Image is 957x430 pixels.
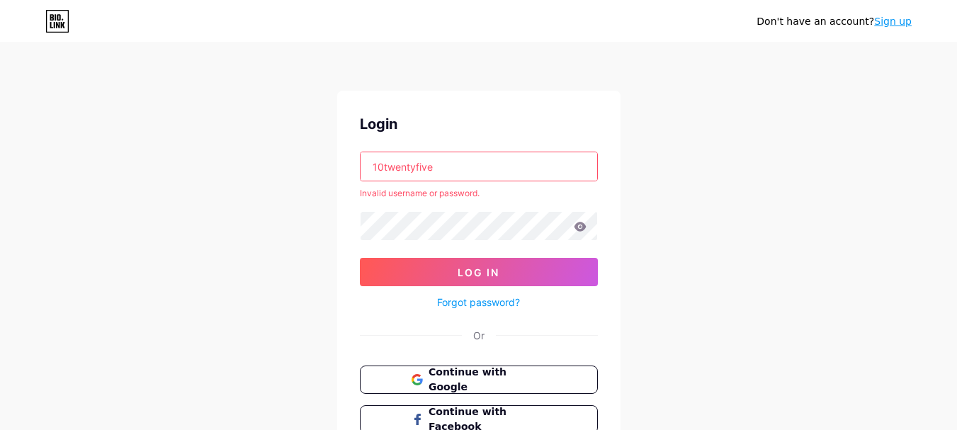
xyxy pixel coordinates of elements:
[473,328,485,343] div: Or
[874,16,912,27] a: Sign up
[360,258,598,286] button: Log In
[757,14,912,29] div: Don't have an account?
[361,152,597,181] input: Username
[360,187,598,200] div: Invalid username or password.
[360,113,598,135] div: Login
[360,366,598,394] button: Continue with Google
[437,295,520,310] a: Forgot password?
[429,365,545,395] span: Continue with Google
[458,266,499,278] span: Log In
